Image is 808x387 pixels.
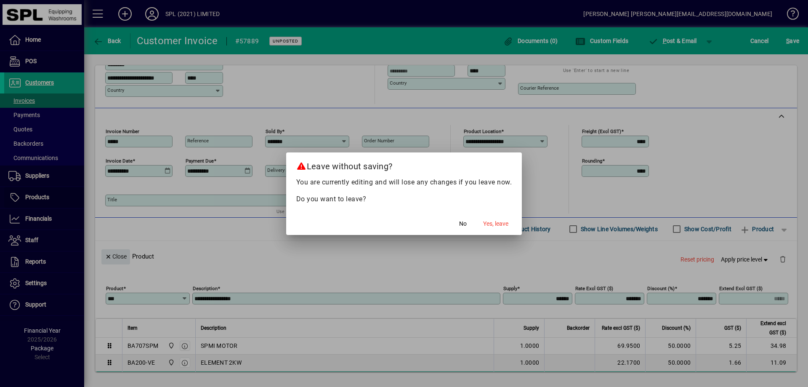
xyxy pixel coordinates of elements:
[480,216,512,232] button: Yes, leave
[296,177,512,187] p: You are currently editing and will lose any changes if you leave now.
[296,194,512,204] p: Do you want to leave?
[449,216,476,232] button: No
[459,219,467,228] span: No
[286,152,522,177] h2: Leave without saving?
[483,219,508,228] span: Yes, leave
